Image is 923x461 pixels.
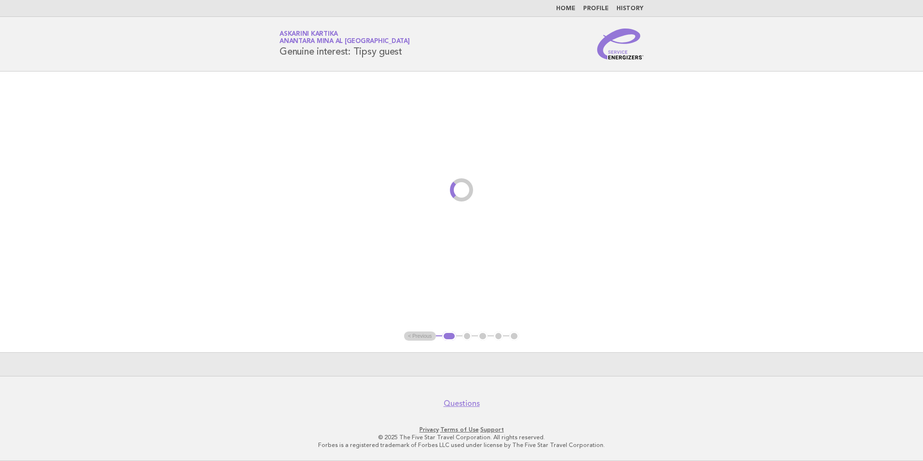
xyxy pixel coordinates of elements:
span: Anantara Mina al [GEOGRAPHIC_DATA] [280,39,410,45]
h1: Genuine interest: Tipsy guest [280,31,410,57]
a: Support [480,426,504,433]
a: Questions [444,399,480,408]
a: History [616,6,643,12]
a: Home [556,6,575,12]
p: · · [166,426,757,433]
a: Askarini KartikaAnantara Mina al [GEOGRAPHIC_DATA] [280,31,410,44]
a: Terms of Use [440,426,479,433]
p: Forbes is a registered trademark of Forbes LLC used under license by The Five Star Travel Corpora... [166,441,757,449]
a: Privacy [420,426,439,433]
img: Service Energizers [597,29,643,59]
a: Profile [583,6,609,12]
p: © 2025 The Five Star Travel Corporation. All rights reserved. [166,433,757,441]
